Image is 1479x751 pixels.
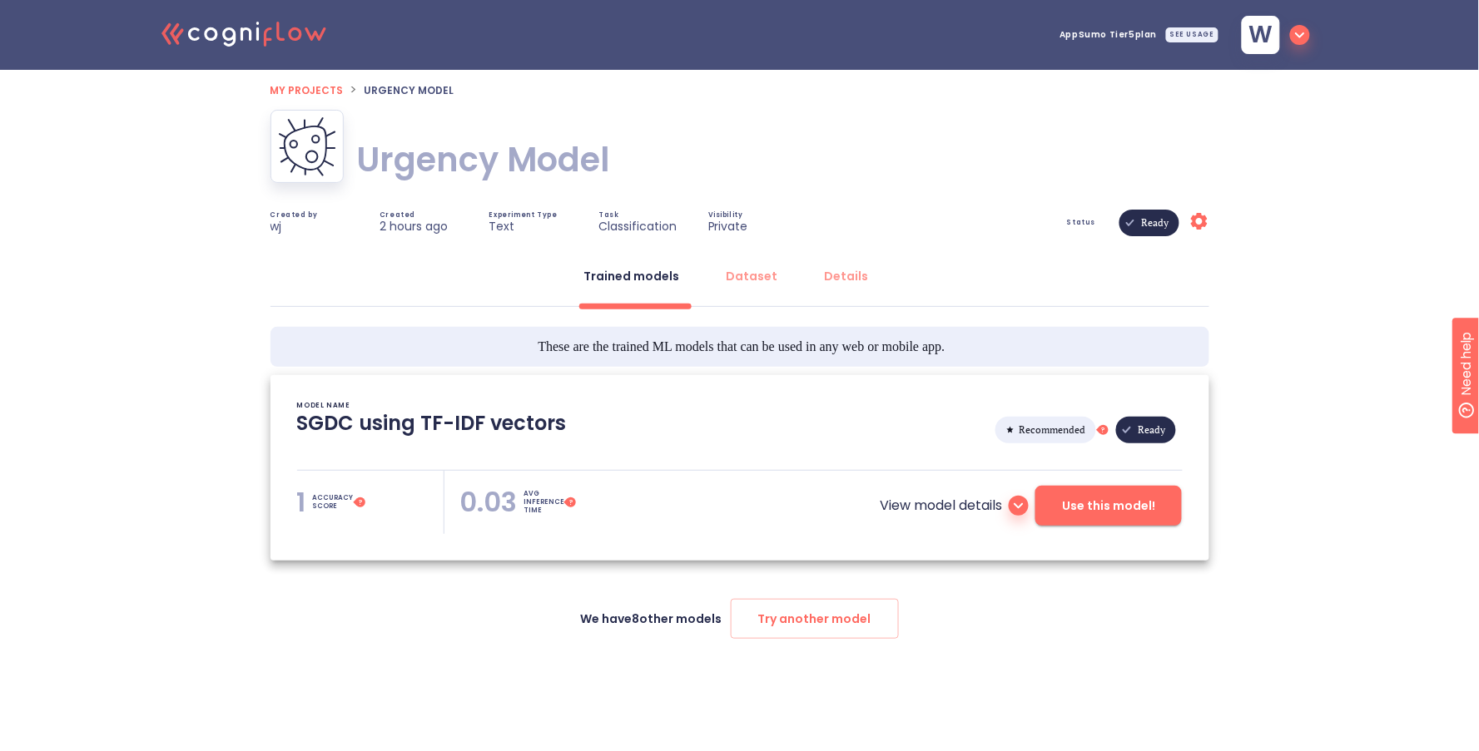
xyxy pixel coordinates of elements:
[1228,11,1317,59] button: w
[357,136,610,183] h1: Urgency Model
[270,219,282,234] p: wj
[708,219,748,234] p: Private
[538,337,945,357] span: These are the trained ML models that can be used in any web or mobile app.
[270,212,318,219] span: Created by
[880,496,1002,516] p: View model details
[731,599,899,639] button: Try another model
[1067,220,1096,226] span: Status
[598,212,618,219] span: Task
[270,80,344,99] a: My projects
[569,498,573,507] tspan: ?
[39,4,102,24] span: Need help
[1249,23,1273,47] span: w
[350,80,358,100] li: >
[1062,496,1155,516] span: Use this model!
[1166,27,1218,42] div: SEE USAGE
[489,212,558,219] span: Experiment Type
[727,268,778,284] div: Dataset
[581,610,722,627] p: We have 8 other models
[297,486,306,519] p: 1
[1132,163,1179,283] span: Ready
[380,219,448,234] p: 2 hours ago
[380,212,415,219] span: Created
[297,410,567,450] p: SGDC using TF-IDF vectors
[524,490,563,515] p: AVG INFERENCE TIME
[365,83,454,97] span: Urgency Model
[598,219,677,234] p: Classification
[758,609,871,630] span: Try another model
[278,116,336,176] img: Urgency Model
[1101,426,1104,435] tspan: ?
[1010,370,1096,490] span: Recommended
[313,494,353,511] p: ACCURACY SCORE
[1035,486,1182,526] button: Use this model!
[708,212,743,219] span: Visibility
[489,219,515,234] p: Text
[584,268,680,284] div: Trained models
[270,83,344,97] span: My projects
[297,402,350,410] p: MODEL NAME
[1129,370,1176,490] span: Ready
[358,498,361,507] tspan: ?
[459,486,517,519] p: 0.03
[825,268,869,284] div: Details
[1060,31,1157,39] span: AppSumo Tier5 plan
